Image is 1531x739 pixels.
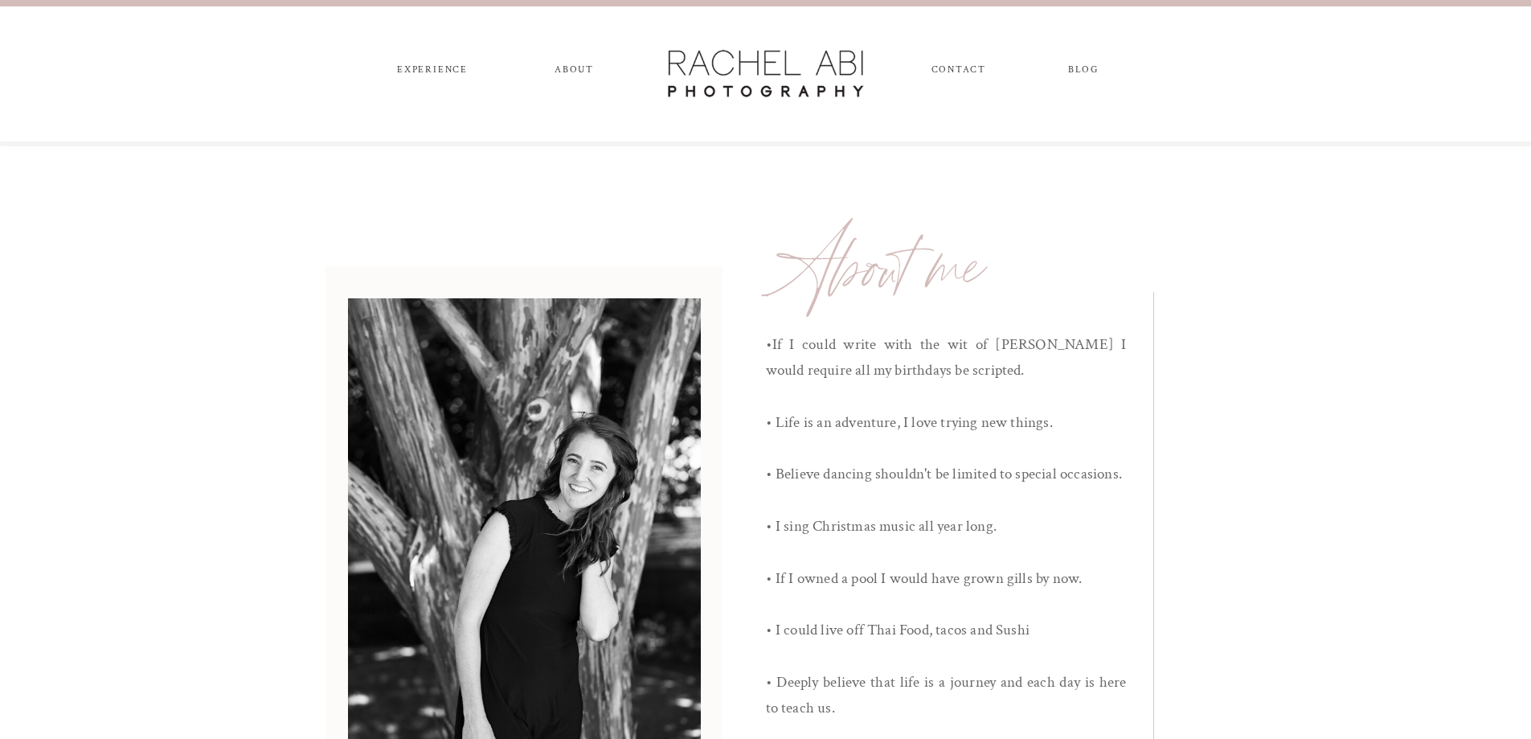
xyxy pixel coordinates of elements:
a: ABOUT [552,64,597,82]
a: About me [776,209,1230,326]
a: CONTACT [931,64,985,82]
a: experience [391,64,475,82]
a: blog [1054,64,1113,82]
